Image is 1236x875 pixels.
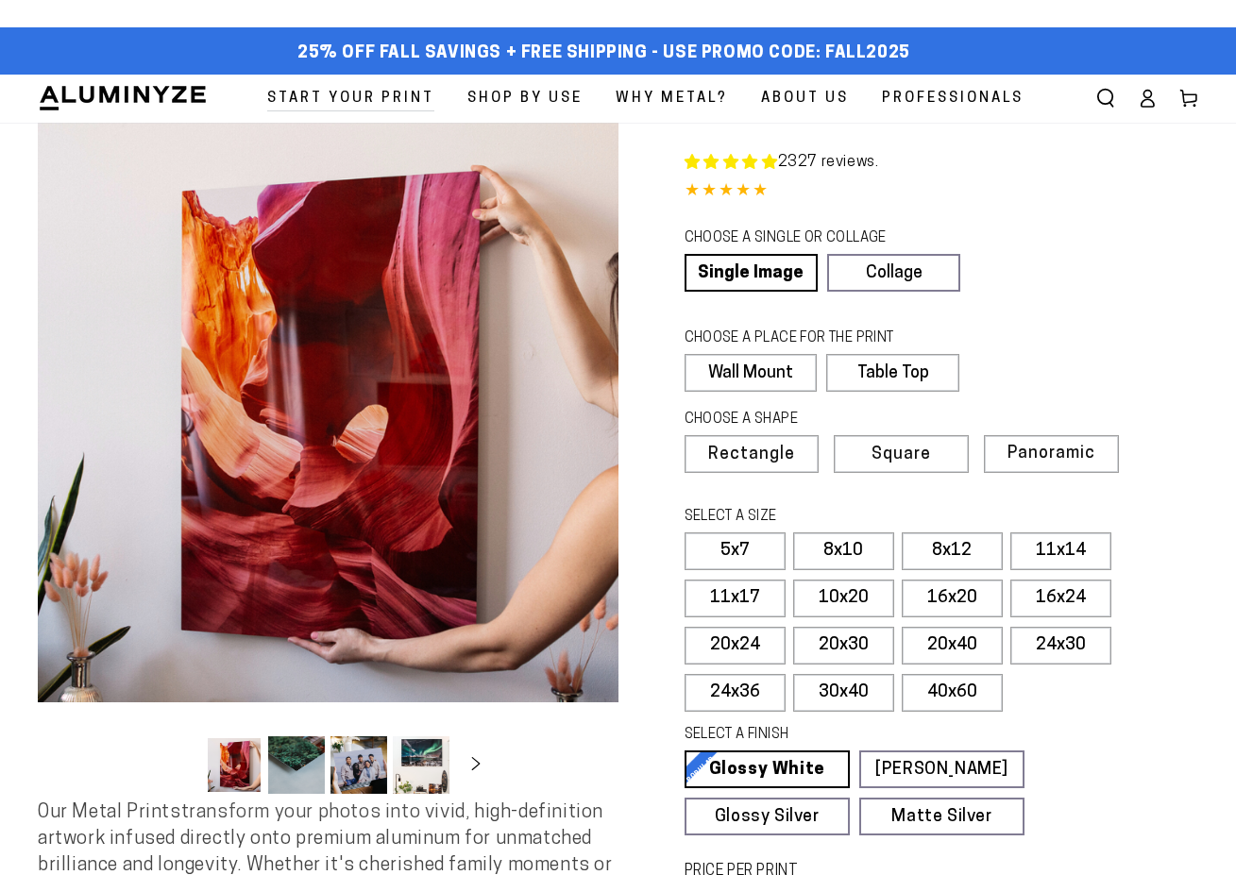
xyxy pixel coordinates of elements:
div: 4.85 out of 5.0 stars [685,178,1199,206]
button: Slide left [159,745,200,786]
a: Single Image [685,254,818,292]
label: 11x17 [685,580,786,617]
legend: CHOOSE A SHAPE [685,410,945,430]
a: Start Your Print [253,75,449,123]
a: Matte Silver [859,798,1024,835]
button: Slide right [455,745,497,786]
label: 11x14 [1010,532,1111,570]
a: Professionals [868,75,1038,123]
label: 16x24 [1010,580,1111,617]
label: 8x12 [902,532,1003,570]
media-gallery: Gallery Viewer [38,123,618,800]
a: Glossy Silver [685,798,850,835]
img: Aluminyze [38,84,208,112]
label: 24x36 [685,674,786,712]
a: [PERSON_NAME] [859,750,1024,788]
a: Shop By Use [453,75,597,123]
a: Why Metal? [601,75,742,123]
legend: SELECT A SIZE [685,507,986,528]
legend: CHOOSE A PLACE FOR THE PRINT [685,328,942,349]
label: 5x7 [685,532,786,570]
label: 40x60 [902,674,1003,712]
span: Why Metal? [616,86,728,111]
label: 20x24 [685,627,786,665]
legend: SELECT A FINISH [685,725,986,746]
summary: Search our site [1085,77,1126,119]
a: About Us [747,75,863,123]
button: Load image 3 in gallery view [330,736,387,794]
span: Panoramic [1007,445,1095,463]
span: 25% off FALL Savings + Free Shipping - Use Promo Code: FALL2025 [297,43,910,64]
button: Load image 1 in gallery view [206,736,262,794]
button: Load image 4 in gallery view [393,736,449,794]
label: 20x40 [902,627,1003,665]
label: Table Top [826,354,959,392]
legend: CHOOSE A SINGLE OR COLLAGE [685,228,943,249]
label: 10x20 [793,580,894,617]
a: Collage [827,254,960,292]
span: Shop By Use [467,86,583,111]
a: Glossy White [685,750,850,788]
label: Wall Mount [685,354,818,392]
span: Professionals [882,86,1024,111]
button: Load image 2 in gallery view [268,736,325,794]
label: 20x30 [793,627,894,665]
span: Rectangle [708,446,795,463]
span: About Us [761,86,849,111]
span: Square [872,446,931,463]
label: 24x30 [1010,627,1111,665]
label: 8x10 [793,532,894,570]
label: 16x20 [902,580,1003,617]
span: Start Your Print [267,86,434,111]
label: 30x40 [793,674,894,712]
